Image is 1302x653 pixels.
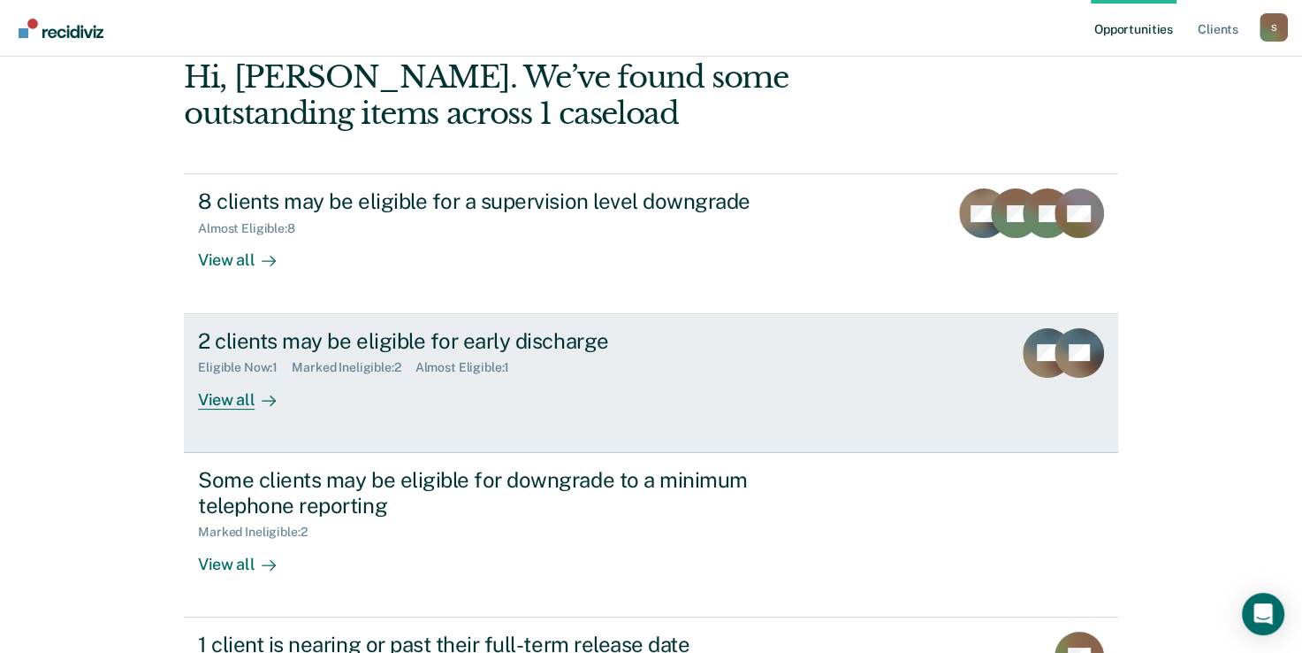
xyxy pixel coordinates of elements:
[198,540,297,574] div: View all
[1260,13,1288,42] div: S
[184,59,931,132] div: Hi, [PERSON_NAME]. We’ve found some outstanding items across 1 caseload
[415,360,524,375] div: Almost Eligible : 1
[184,173,1118,313] a: 8 clients may be eligible for a supervision level downgradeAlmost Eligible:8View all
[198,188,819,214] div: 8 clients may be eligible for a supervision level downgrade
[198,467,819,519] div: Some clients may be eligible for downgrade to a minimum telephone reporting
[198,525,321,540] div: Marked Ineligible : 2
[292,360,415,375] div: Marked Ineligible : 2
[198,375,297,410] div: View all
[198,221,309,236] div: Almost Eligible : 8
[19,19,103,38] img: Recidiviz
[1260,13,1288,42] button: Profile dropdown button
[184,453,1118,618] a: Some clients may be eligible for downgrade to a minimum telephone reportingMarked Ineligible:2Vie...
[198,328,819,354] div: 2 clients may be eligible for early discharge
[184,314,1118,453] a: 2 clients may be eligible for early dischargeEligible Now:1Marked Ineligible:2Almost Eligible:1Vi...
[1242,593,1284,635] div: Open Intercom Messenger
[198,236,297,271] div: View all
[198,360,292,375] div: Eligible Now : 1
